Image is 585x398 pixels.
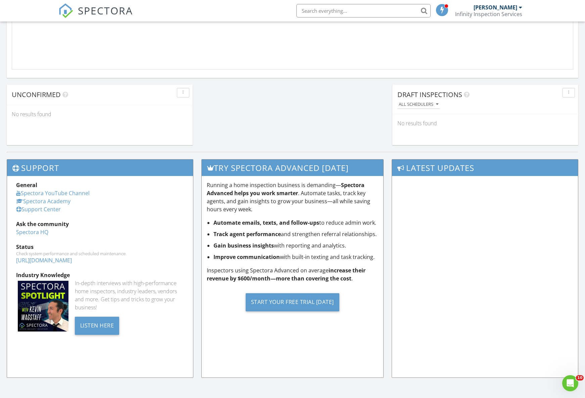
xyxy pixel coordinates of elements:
a: Start Your Free Trial [DATE] [207,288,379,316]
strong: Track agent performance [213,230,281,238]
li: with reporting and analytics. [213,241,379,250]
p: Inspectors using Spectora Advanced on average . [207,266,379,282]
span: SPECTORA [78,3,133,17]
img: Spectoraspolightmain [18,281,68,331]
div: Check system performance and scheduled maintenance. [16,251,184,256]
strong: Gain business insights [213,242,274,249]
div: Industry Knowledge [16,271,184,279]
div: Status [16,243,184,251]
strong: Improve communication [213,253,280,261]
div: Listen Here [75,317,119,335]
div: Ask the community [16,220,184,228]
li: and strengthen referral relationships. [213,230,379,238]
a: [URL][DOMAIN_NAME] [16,257,72,264]
a: Spectora YouTube Channel [16,189,90,197]
span: Draft Inspections [397,90,462,99]
a: Listen Here [75,321,119,329]
div: No results found [392,114,578,132]
a: Spectora Academy [16,197,70,205]
img: The Best Home Inspection Software - Spectora [58,3,73,18]
a: Support Center [16,206,61,213]
input: Search everything... [296,4,431,17]
div: No results found [7,105,193,123]
div: In-depth interviews with high-performance home inspectors, industry leaders, vendors and more. Ge... [75,279,184,311]
div: All schedulers [399,102,438,107]
a: Spectora HQ [16,228,48,236]
strong: Spectora Advanced helps you work smarter [207,181,364,197]
strong: increase their revenue by $600/month—more than covering the cost [207,267,365,282]
span: 10 [576,375,584,381]
strong: General [16,181,37,189]
h3: Support [7,160,193,176]
button: All schedulers [397,100,440,109]
div: Infinity Inspection Services [455,11,522,17]
li: with built-in texting and task tracking. [213,253,379,261]
span: Unconfirmed [12,90,61,99]
h3: Latest Updates [392,160,578,176]
li: to reduce admin work. [213,219,379,227]
div: Start Your Free Trial [DATE] [246,293,339,311]
a: SPECTORA [58,9,133,23]
h3: Try spectora advanced [DATE] [202,160,384,176]
iframe: Intercom live chat [562,375,578,391]
p: Running a home inspection business is demanding— . Automate tasks, track key agents, and gain ins... [207,181,379,213]
strong: Automate emails, texts, and follow-ups [213,219,319,226]
div: [PERSON_NAME] [474,4,517,11]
